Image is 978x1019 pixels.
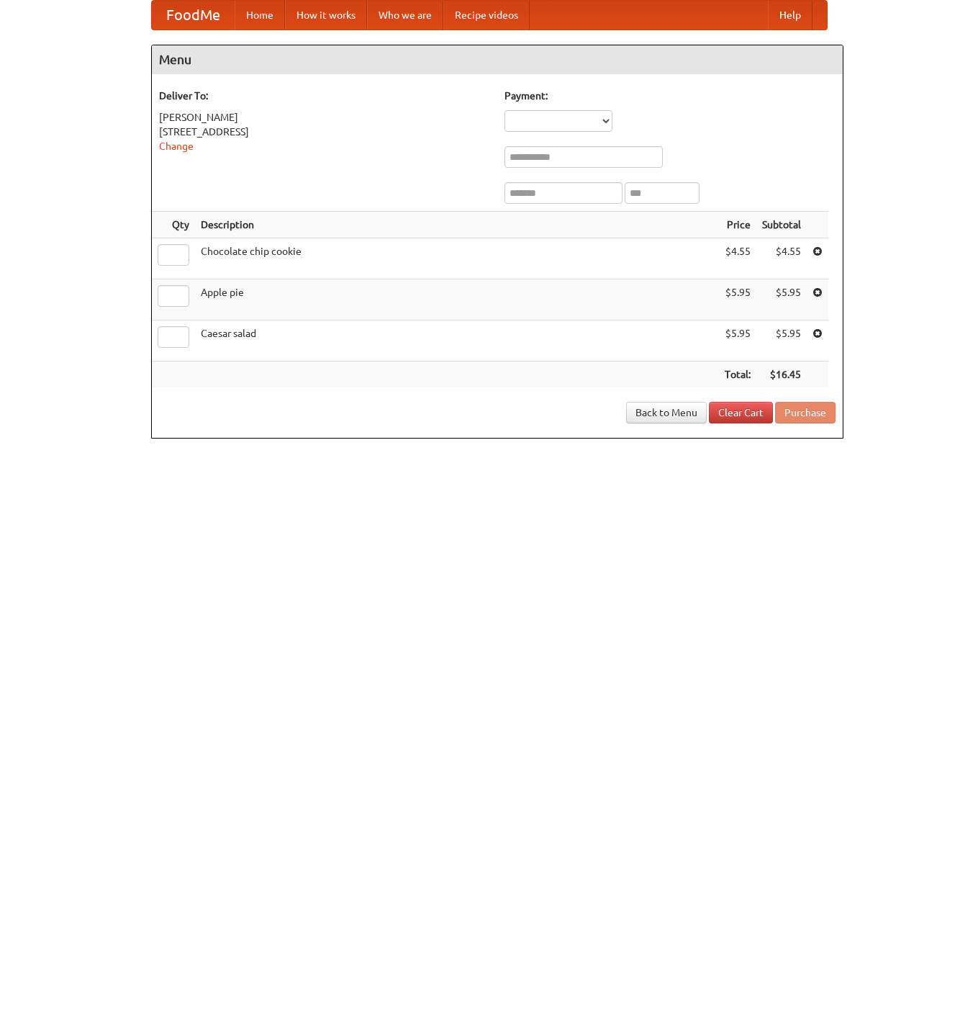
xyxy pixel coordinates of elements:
[719,238,756,279] td: $4.55
[719,212,756,238] th: Price
[195,320,719,362] td: Caesar salad
[159,89,490,103] h5: Deliver To:
[719,362,756,388] th: Total:
[235,1,285,30] a: Home
[504,89,836,103] h5: Payment:
[768,1,812,30] a: Help
[756,212,807,238] th: Subtotal
[756,279,807,320] td: $5.95
[152,45,843,74] h4: Menu
[756,238,807,279] td: $4.55
[756,320,807,362] td: $5.95
[195,238,719,279] td: Chocolate chip cookie
[626,402,707,423] a: Back to Menu
[159,140,194,152] a: Change
[152,1,235,30] a: FoodMe
[443,1,530,30] a: Recipe videos
[285,1,367,30] a: How it works
[195,279,719,320] td: Apple pie
[756,362,807,388] th: $16.45
[152,212,195,238] th: Qty
[719,279,756,320] td: $5.95
[159,125,490,139] div: [STREET_ADDRESS]
[775,402,836,423] button: Purchase
[159,110,490,125] div: [PERSON_NAME]
[367,1,443,30] a: Who we are
[719,320,756,362] td: $5.95
[709,402,773,423] a: Clear Cart
[195,212,719,238] th: Description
